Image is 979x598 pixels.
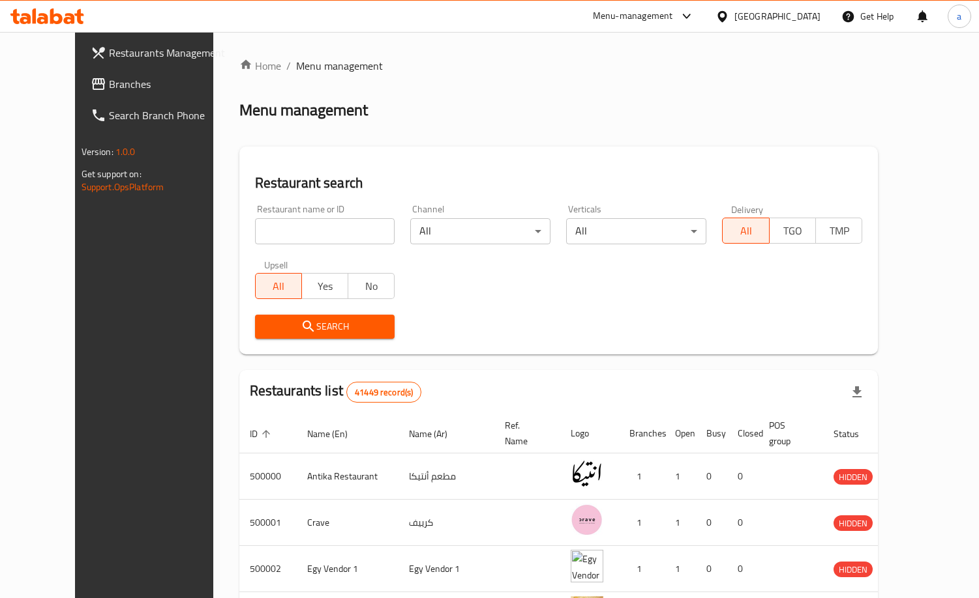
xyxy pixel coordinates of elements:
[727,500,759,546] td: 0
[727,453,759,500] td: 0
[571,457,603,490] img: Antika Restaurant
[571,504,603,536] img: Crave
[834,469,873,485] div: HIDDEN
[665,546,696,592] td: 1
[399,500,494,546] td: كرييف
[307,426,365,442] span: Name (En)
[109,107,228,123] span: Search Branch Phone
[696,414,727,453] th: Busy
[834,426,876,442] span: Status
[239,100,368,121] h2: Menu management
[297,546,399,592] td: Egy Vendor 1
[255,273,302,299] button: All
[286,58,291,74] li: /
[505,418,545,449] span: Ref. Name
[722,218,769,244] button: All
[80,68,239,100] a: Branches
[348,273,395,299] button: No
[250,381,422,403] h2: Restaurants list
[399,453,494,500] td: مطعم أنتيكا
[619,546,665,592] td: 1
[769,418,807,449] span: POS group
[815,218,862,244] button: TMP
[82,165,142,182] span: Get support on:
[696,546,727,592] td: 0
[619,453,665,500] td: 1
[696,453,727,500] td: 0
[239,58,281,74] a: Home
[560,414,619,453] th: Logo
[250,426,275,442] span: ID
[727,414,759,453] th: Closed
[82,143,113,160] span: Version:
[834,562,873,577] div: HIDDEN
[265,319,385,335] span: Search
[307,277,343,296] span: Yes
[775,221,811,240] span: TGO
[727,546,759,592] td: 0
[409,426,464,442] span: Name (Ar)
[115,143,136,160] span: 1.0.0
[346,382,421,403] div: Total records count
[82,178,164,195] a: Support.OpsPlatform
[834,562,873,577] span: HIDDEN
[410,218,550,244] div: All
[566,218,706,244] div: All
[297,453,399,500] td: Antika Restaurant
[821,221,857,240] span: TMP
[255,315,395,339] button: Search
[731,205,764,214] label: Delivery
[296,58,383,74] span: Menu management
[834,516,873,531] span: HIDDEN
[665,414,696,453] th: Open
[593,8,673,24] div: Menu-management
[571,550,603,582] img: Egy Vendor 1
[261,277,297,296] span: All
[619,500,665,546] td: 1
[619,414,665,453] th: Branches
[80,100,239,131] a: Search Branch Phone
[109,45,228,61] span: Restaurants Management
[665,500,696,546] td: 1
[957,9,961,23] span: a
[399,546,494,592] td: Egy Vendor 1
[665,453,696,500] td: 1
[239,546,297,592] td: 500002
[80,37,239,68] a: Restaurants Management
[109,76,228,92] span: Branches
[239,58,879,74] nav: breadcrumb
[769,218,816,244] button: TGO
[255,218,395,244] input: Search for restaurant name or ID..
[696,500,727,546] td: 0
[347,386,421,399] span: 41449 record(s)
[301,273,348,299] button: Yes
[734,9,821,23] div: [GEOGRAPHIC_DATA]
[297,500,399,546] td: Crave
[255,173,863,193] h2: Restaurant search
[834,470,873,485] span: HIDDEN
[728,221,764,240] span: All
[841,377,873,408] div: Export file
[264,260,288,269] label: Upsell
[239,453,297,500] td: 500000
[354,277,389,296] span: No
[239,500,297,546] td: 500001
